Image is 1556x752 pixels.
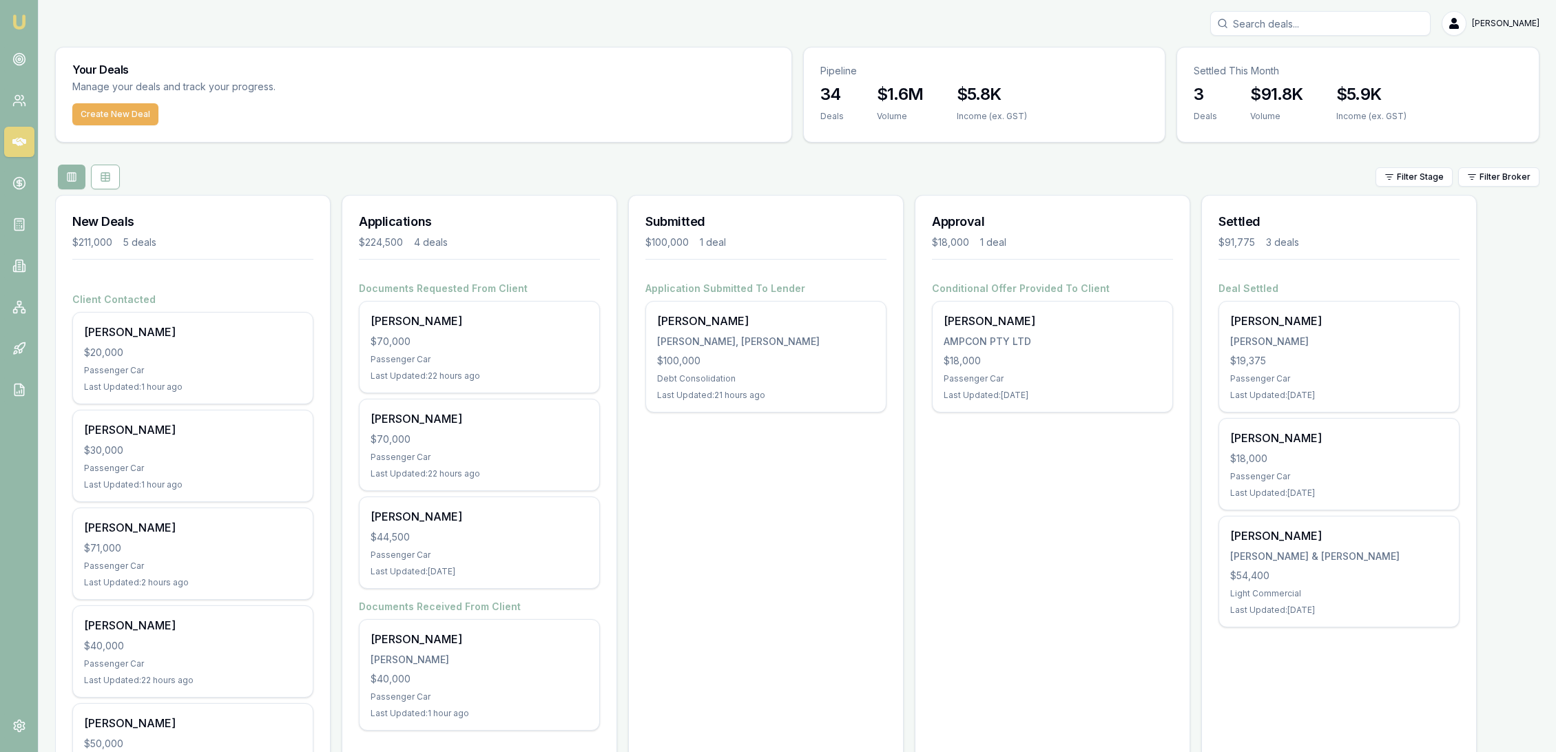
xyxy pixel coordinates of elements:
[84,577,302,588] div: Last Updated: 2 hours ago
[1397,171,1444,182] span: Filter Stage
[1218,212,1460,231] h3: Settled
[84,382,302,393] div: Last Updated: 1 hour ago
[1266,236,1299,249] div: 3 deals
[371,452,588,463] div: Passenger Car
[371,672,588,686] div: $40,000
[1230,471,1448,482] div: Passenger Car
[414,236,448,249] div: 4 deals
[944,335,1161,348] div: AMPCON PTY LTD
[72,79,425,95] p: Manage your deals and track your progress.
[84,541,302,555] div: $71,000
[371,432,588,446] div: $70,000
[820,111,844,122] div: Deals
[877,111,924,122] div: Volume
[1218,236,1255,249] div: $91,775
[1194,111,1217,122] div: Deals
[944,390,1161,401] div: Last Updated: [DATE]
[1230,569,1448,583] div: $54,400
[84,675,302,686] div: Last Updated: 22 hours ago
[84,443,302,457] div: $30,000
[72,64,775,75] h3: Your Deals
[84,737,302,751] div: $50,000
[72,293,313,306] h4: Client Contacted
[700,236,726,249] div: 1 deal
[944,354,1161,368] div: $18,000
[84,639,302,653] div: $40,000
[657,373,875,384] div: Debt Consolidation
[1230,550,1448,563] div: [PERSON_NAME] & [PERSON_NAME]
[1210,11,1431,36] input: Search deals
[84,421,302,438] div: [PERSON_NAME]
[1376,167,1453,187] button: Filter Stage
[371,708,588,719] div: Last Updated: 1 hour ago
[944,373,1161,384] div: Passenger Car
[1230,588,1448,599] div: Light Commercial
[932,282,1173,295] h4: Conditional Offer Provided To Client
[84,346,302,359] div: $20,000
[359,282,600,295] h4: Documents Requested From Client
[877,83,924,105] h3: $1.6M
[657,313,875,329] div: [PERSON_NAME]
[123,236,156,249] div: 5 deals
[957,111,1027,122] div: Income (ex. GST)
[1230,373,1448,384] div: Passenger Car
[84,519,302,536] div: [PERSON_NAME]
[371,354,588,365] div: Passenger Car
[1230,452,1448,466] div: $18,000
[84,617,302,634] div: [PERSON_NAME]
[84,715,302,731] div: [PERSON_NAME]
[1194,83,1217,105] h3: 3
[1458,167,1539,187] button: Filter Broker
[371,550,588,561] div: Passenger Car
[371,410,588,427] div: [PERSON_NAME]
[359,600,600,614] h4: Documents Received From Client
[84,324,302,340] div: [PERSON_NAME]
[820,83,844,105] h3: 34
[645,236,689,249] div: $100,000
[657,354,875,368] div: $100,000
[1472,18,1539,29] span: [PERSON_NAME]
[371,631,588,647] div: [PERSON_NAME]
[657,335,875,348] div: [PERSON_NAME], [PERSON_NAME]
[84,365,302,376] div: Passenger Car
[72,103,158,125] button: Create New Deal
[1230,313,1448,329] div: [PERSON_NAME]
[645,212,886,231] h3: Submitted
[980,236,1006,249] div: 1 deal
[371,370,588,382] div: Last Updated: 22 hours ago
[371,313,588,329] div: [PERSON_NAME]
[371,691,588,702] div: Passenger Car
[1218,282,1460,295] h4: Deal Settled
[1230,430,1448,446] div: [PERSON_NAME]
[1230,605,1448,616] div: Last Updated: [DATE]
[1250,111,1303,122] div: Volume
[371,468,588,479] div: Last Updated: 22 hours ago
[820,64,1149,78] p: Pipeline
[944,313,1161,329] div: [PERSON_NAME]
[1194,64,1522,78] p: Settled This Month
[657,390,875,401] div: Last Updated: 21 hours ago
[932,236,969,249] div: $18,000
[1250,83,1303,105] h3: $91.8K
[371,530,588,544] div: $44,500
[1480,171,1531,182] span: Filter Broker
[359,212,600,231] h3: Applications
[84,658,302,669] div: Passenger Car
[1230,528,1448,544] div: [PERSON_NAME]
[72,236,112,249] div: $211,000
[1230,354,1448,368] div: $19,375
[359,236,403,249] div: $224,500
[371,335,588,348] div: $70,000
[84,463,302,474] div: Passenger Car
[1230,335,1448,348] div: [PERSON_NAME]
[1336,83,1407,105] h3: $5.9K
[957,83,1027,105] h3: $5.8K
[645,282,886,295] h4: Application Submitted To Lender
[1336,111,1407,122] div: Income (ex. GST)
[371,566,588,577] div: Last Updated: [DATE]
[371,508,588,525] div: [PERSON_NAME]
[932,212,1173,231] h3: Approval
[11,14,28,30] img: emu-icon-u.png
[84,561,302,572] div: Passenger Car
